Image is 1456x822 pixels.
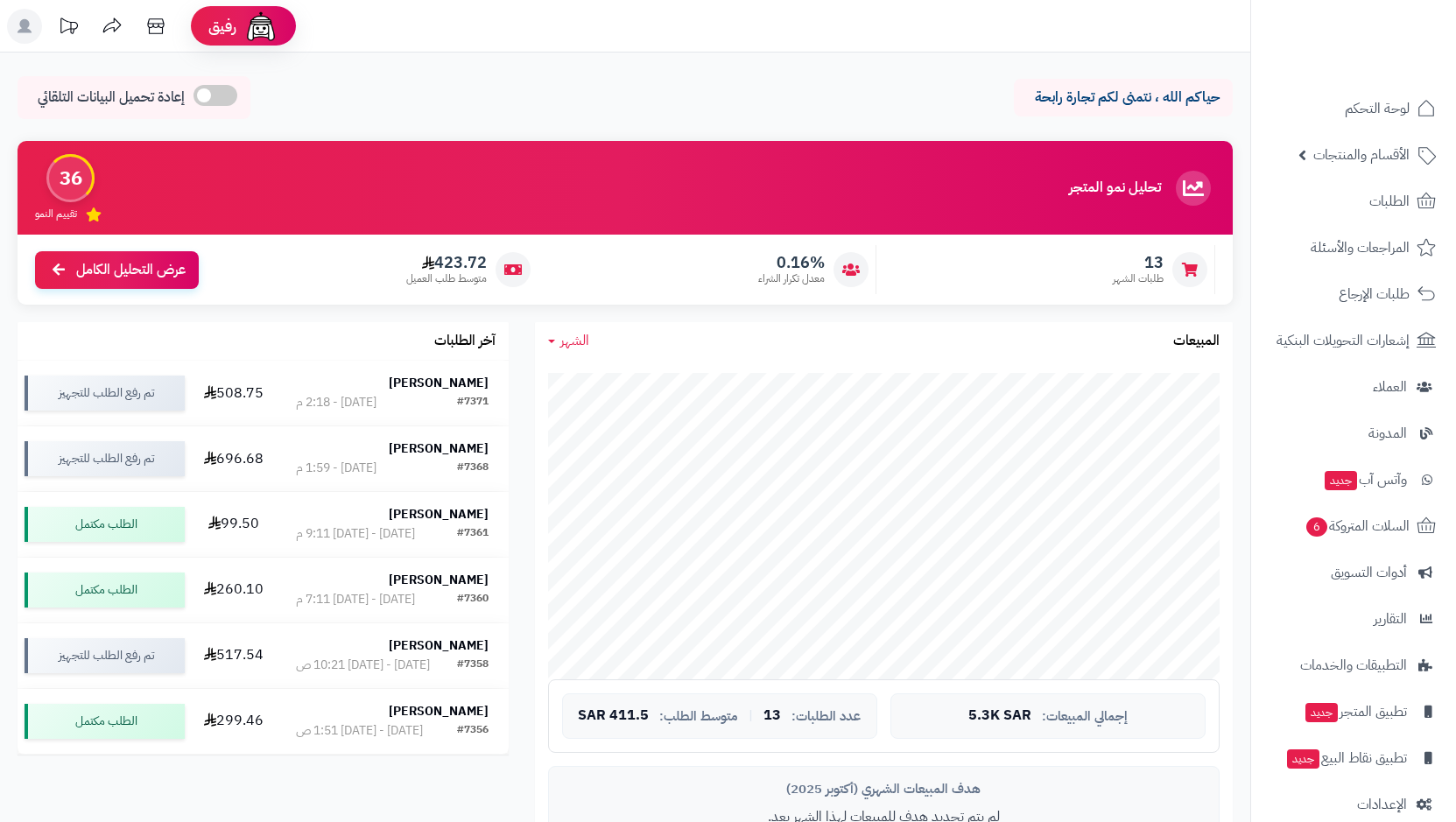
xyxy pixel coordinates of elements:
[1306,517,1327,537] span: 6
[1262,598,1445,640] a: التقارير
[1287,749,1319,769] span: جديد
[25,704,185,739] div: الطلب مكتمل
[1323,467,1407,492] span: وآتس آب
[560,330,589,351] span: الشهر
[192,558,275,622] td: 260.10
[1262,552,1445,594] a: أدوات التسويق
[1369,189,1410,214] span: الطلبات
[1262,320,1445,362] a: إشعارات التحويلات البنكية
[1262,644,1445,686] a: التطبيقات والخدمات
[1325,471,1357,490] span: جديد
[1339,282,1410,306] span: طلبات الإرجاع
[296,722,423,740] div: [DATE] - [DATE] 1:51 ص
[1311,235,1410,260] span: المراجعات والأسئلة
[296,460,376,477] div: [DATE] - 1:59 م
[1331,560,1407,585] span: أدوات التسويق
[457,460,489,477] div: #7368
[1313,143,1410,167] span: الأقسام والمنتجات
[1262,227,1445,269] a: المراجعات والأسئلة
[1042,709,1128,724] span: إجمالي المبيعات:
[1113,253,1164,272] span: 13
[192,689,275,754] td: 299.46
[25,638,185,673] div: تم رفع الطلب للتجهيز
[758,271,825,286] span: معدل تكرار الشراء
[1262,691,1445,733] a: تطبيق المتجرجديد
[1304,699,1407,724] span: تطبيق المتجر
[76,260,186,280] span: عرض التحليل الكامل
[38,88,185,108] span: إعادة تحميل البيانات التلقائي
[1262,505,1445,547] a: السلات المتروكة6
[1262,459,1445,501] a: وآتس آبجديد
[1305,514,1410,538] span: السلات المتروكة
[1373,375,1407,399] span: العملاء
[192,361,275,425] td: 508.75
[1262,412,1445,454] a: المدونة
[389,702,489,720] strong: [PERSON_NAME]
[1262,180,1445,222] a: الطلبات
[296,525,415,543] div: [DATE] - [DATE] 9:11 م
[1300,653,1407,678] span: التطبيقات والخدمات
[1262,273,1445,315] a: طلبات الإرجاع
[296,394,376,411] div: [DATE] - 2:18 م
[25,507,185,542] div: الطلب مكتمل
[1262,88,1445,130] a: لوحة التحكم
[25,376,185,411] div: تم رفع الطلب للتجهيز
[25,573,185,608] div: الطلب مكتمل
[791,709,861,724] span: عدد الطلبات:
[35,251,199,289] a: عرض التحليل الكامل
[1374,607,1407,631] span: التقارير
[457,394,489,411] div: #7371
[1285,746,1407,770] span: تطبيق نقاط البيع
[25,441,185,476] div: تم رفع الطلب للتجهيز
[46,9,90,48] a: تحديثات المنصة
[389,439,489,458] strong: [PERSON_NAME]
[562,780,1206,798] div: هدف المبيعات الشهري (أكتوبر 2025)
[192,492,275,557] td: 99.50
[457,525,489,543] div: #7361
[758,253,825,272] span: 0.16%
[389,571,489,589] strong: [PERSON_NAME]
[578,708,649,724] span: 411.5 SAR
[457,722,489,740] div: #7356
[389,374,489,392] strong: [PERSON_NAME]
[35,207,77,221] span: تقييم النمو
[192,426,275,491] td: 696.68
[389,505,489,523] strong: [PERSON_NAME]
[1262,737,1445,779] a: تطبيق نقاط البيعجديد
[1337,49,1439,86] img: logo-2.png
[1277,328,1410,353] span: إشعارات التحويلات البنكية
[434,334,496,349] h3: آخر الطلبات
[457,591,489,608] div: #7360
[548,331,589,351] a: الشهر
[1368,421,1407,446] span: المدونة
[296,591,415,608] div: [DATE] - [DATE] 7:11 م
[457,657,489,674] div: #7358
[243,9,278,44] img: ai-face.png
[296,657,430,674] div: [DATE] - [DATE] 10:21 ص
[968,708,1031,724] span: 5.3K SAR
[1262,366,1445,408] a: العملاء
[1345,96,1410,121] span: لوحة التحكم
[659,709,738,724] span: متوسط الطلب:
[749,709,753,722] span: |
[763,708,781,724] span: 13
[1357,792,1407,817] span: الإعدادات
[192,623,275,688] td: 517.54
[1069,180,1161,196] h3: تحليل نمو المتجر
[1113,271,1164,286] span: طلبات الشهر
[1027,88,1220,108] p: حياكم الله ، نتمنى لكم تجارة رابحة
[208,16,236,37] span: رفيق
[1173,334,1220,349] h3: المبيعات
[406,271,487,286] span: متوسط طلب العميل
[406,253,487,272] span: 423.72
[389,636,489,655] strong: [PERSON_NAME]
[1305,703,1338,722] span: جديد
